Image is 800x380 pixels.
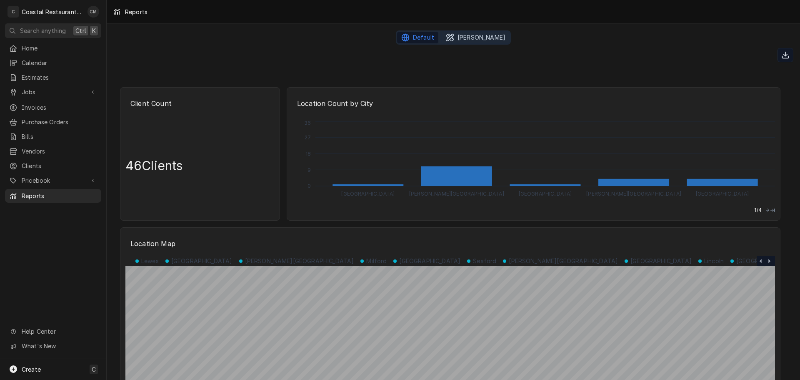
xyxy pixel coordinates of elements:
[519,191,572,197] tspan: [GEOGRAPHIC_DATA]
[7,6,19,18] div: C
[341,191,395,197] tspan: [GEOGRAPHIC_DATA]
[736,257,797,265] p: [GEOGRAPHIC_DATA]
[5,339,101,353] a: Go to What's New
[92,365,96,374] span: C
[696,191,749,197] tspan: [GEOGRAPHIC_DATA]
[22,58,97,67] span: Calendar
[22,176,85,185] span: Pricebook
[22,327,96,336] span: Help Center
[5,23,101,38] button: Search anythingCtrlK
[704,257,724,265] p: Lincoln
[125,116,182,215] p: 46 Clients
[245,257,354,265] p: [PERSON_NAME][GEOGRAPHIC_DATA]
[22,342,96,350] span: What's New
[5,159,101,173] a: Clients
[125,94,275,113] p: Client Count
[292,94,775,113] p: Location Count by City
[5,56,101,70] a: Calendar
[5,70,101,84] a: Estimates
[22,161,97,170] span: Clients
[5,85,101,99] a: Go to Jobs
[87,6,99,18] div: CM
[5,189,101,203] a: Reports
[307,167,311,173] tspan: 9
[5,130,101,143] a: Bills
[305,151,311,157] tspan: 18
[751,207,765,214] p: 1 / 4
[75,26,86,35] span: Ctrl
[22,366,41,373] span: Create
[5,325,101,338] a: Go to Help Center
[22,147,97,156] span: Vendors
[22,103,97,112] span: Invoices
[92,26,96,35] span: K
[5,41,101,55] a: Home
[5,101,101,114] a: Invoices
[509,257,618,265] p: [PERSON_NAME][GEOGRAPHIC_DATA]
[171,257,232,265] p: [GEOGRAPHIC_DATA]
[307,183,311,189] tspan: 0
[141,257,159,265] p: Lewes
[22,191,97,200] span: Reports
[5,144,101,158] a: Vendors
[457,33,505,42] span: [PERSON_NAME]
[22,88,85,96] span: Jobs
[22,132,97,141] span: Bills
[5,115,101,129] a: Purchase Orders
[304,120,311,126] tspan: 36
[586,191,681,197] tspan: [PERSON_NAME][GEOGRAPHIC_DATA]
[473,257,496,265] p: Seaford
[22,73,97,82] span: Estimates
[305,134,311,141] tspan: 27
[366,257,387,265] p: Milford
[409,191,504,197] tspan: [PERSON_NAME][GEOGRAPHIC_DATA]
[22,118,97,126] span: Purchase Orders
[20,26,66,35] span: Search anything
[5,174,101,187] a: Go to Pricebook
[87,6,99,18] div: Chad McMaster's Avatar
[22,8,83,16] div: Coastal Restaurant Repair
[399,257,460,265] p: [GEOGRAPHIC_DATA]
[125,234,775,253] p: Location Map
[22,44,97,53] span: Home
[630,257,692,265] p: [GEOGRAPHIC_DATA]
[413,33,434,42] span: Default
